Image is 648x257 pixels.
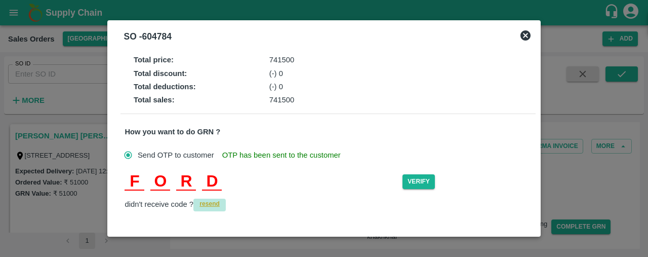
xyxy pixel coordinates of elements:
[125,128,220,136] strong: How you want to do GRN ?
[222,150,341,161] span: OTP has been sent to the customer
[402,174,435,189] button: Verify
[134,96,175,104] strong: Total sales :
[269,69,283,78] span: (-) 0
[269,83,283,91] span: (-) 0
[134,56,174,64] strong: Total price :
[125,199,531,211] div: didn't receive code ?
[199,199,220,209] span: resend
[193,199,226,211] button: resend
[134,83,196,91] strong: Total deductions :
[124,29,171,44] div: SO - 604784
[138,150,214,161] span: Send OTP to customer
[134,69,187,78] strong: Total discount :
[269,96,295,104] span: 741500
[269,56,295,64] span: 741500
